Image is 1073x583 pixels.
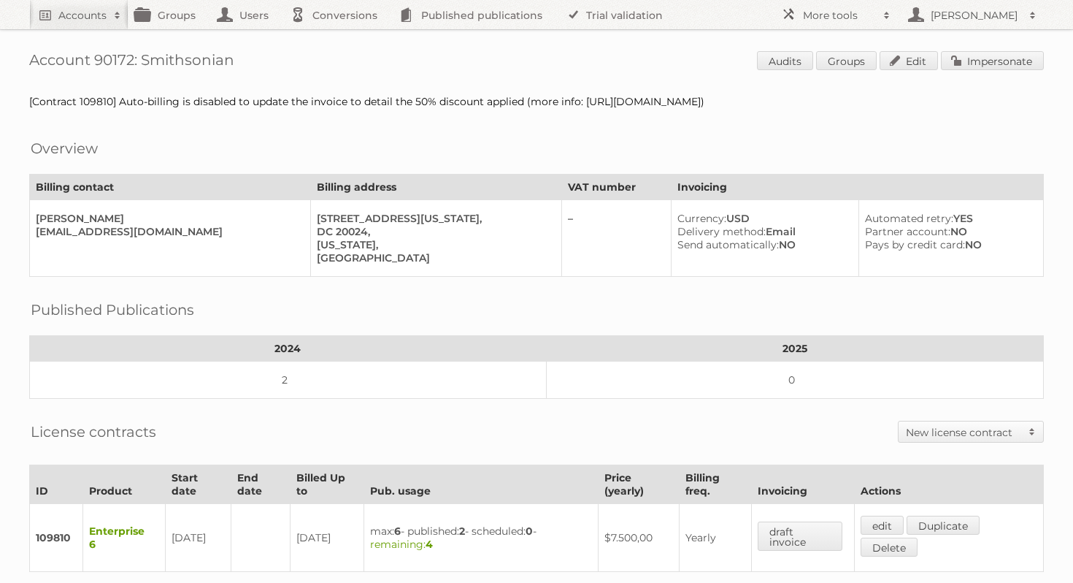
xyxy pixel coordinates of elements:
td: – [561,200,672,277]
span: Automated retry: [865,212,953,225]
a: Edit [880,51,938,70]
div: [GEOGRAPHIC_DATA] [317,251,550,264]
h2: Published Publications [31,299,194,321]
th: Pub. usage [364,465,599,504]
a: Impersonate [941,51,1044,70]
h2: Overview [31,137,98,159]
th: Product [83,465,166,504]
div: NO [865,225,1031,238]
div: Email [677,225,846,238]
th: End date [231,465,290,504]
span: remaining: [370,538,433,551]
span: Pays by credit card: [865,238,965,251]
th: Price (yearly) [599,465,679,504]
th: Invoicing [672,175,1044,200]
td: Yearly [679,504,751,572]
div: NO [865,238,1031,251]
th: Billing freq. [679,465,751,504]
th: ID [30,465,83,504]
span: Currency: [677,212,726,225]
span: Toggle [1021,422,1043,442]
th: Billing contact [30,175,311,200]
a: edit [861,516,904,535]
div: [US_STATE], [317,238,550,251]
h2: License contracts [31,421,156,443]
div: NO [677,238,846,251]
th: Billed Up to [290,465,364,504]
span: Send automatically: [677,238,779,251]
strong: 6 [394,525,401,538]
th: VAT number [561,175,672,200]
th: Start date [166,465,231,504]
h2: Accounts [58,8,107,23]
th: Billing address [310,175,561,200]
div: [PERSON_NAME] [36,212,299,225]
th: Actions [855,465,1044,504]
td: 2 [30,362,547,399]
div: USD [677,212,846,225]
td: [DATE] [166,504,231,572]
h2: [PERSON_NAME] [927,8,1022,23]
a: Groups [816,51,877,70]
h1: Account 90172: Smithsonian [29,51,1044,73]
td: [DATE] [290,504,364,572]
div: DC 20024, [317,225,550,238]
td: Enterprise 6 [83,504,166,572]
th: Invoicing [751,465,854,504]
th: 2024 [30,336,547,362]
td: max: - published: - scheduled: - [364,504,599,572]
td: 109810 [30,504,83,572]
a: Delete [861,538,918,557]
strong: 0 [526,525,533,538]
span: Partner account: [865,225,950,238]
div: [EMAIL_ADDRESS][DOMAIN_NAME] [36,225,299,238]
a: Duplicate [907,516,980,535]
a: New license contract [899,422,1043,442]
strong: 2 [459,525,465,538]
div: [STREET_ADDRESS][US_STATE], [317,212,550,225]
span: Delivery method: [677,225,766,238]
strong: 4 [426,538,433,551]
div: YES [865,212,1031,225]
a: Audits [757,51,813,70]
th: 2025 [546,336,1043,362]
h2: More tools [803,8,876,23]
td: $7.500,00 [599,504,679,572]
a: draft invoice [758,522,842,551]
h2: New license contract [906,425,1021,440]
td: 0 [546,362,1043,399]
div: [Contract 109810] Auto-billing is disabled to update the invoice to detail the 50% discount appli... [29,95,1044,108]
